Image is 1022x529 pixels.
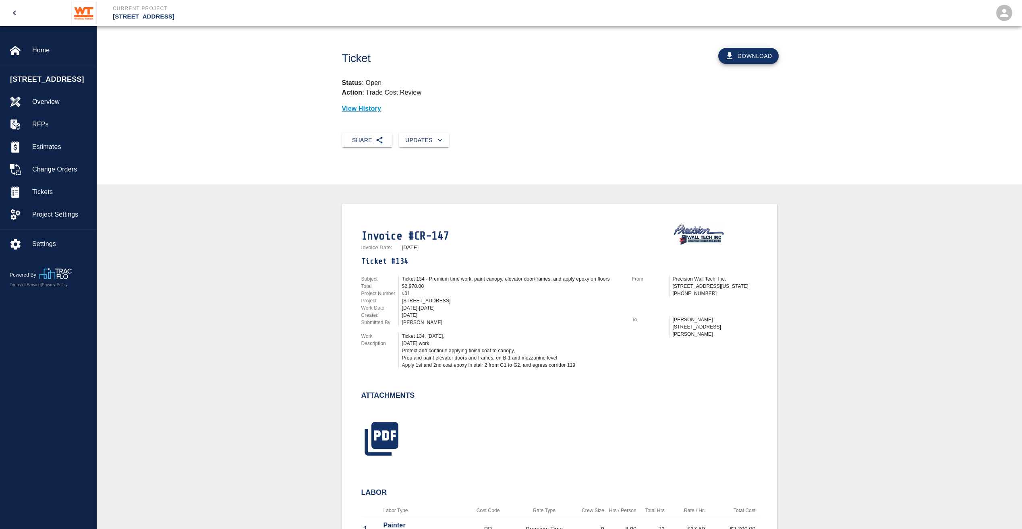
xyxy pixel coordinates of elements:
strong: Status [342,79,362,86]
span: Project Settings [32,210,90,219]
h1: Ticket #134 [361,256,622,266]
p: [STREET_ADDRESS] [113,12,555,21]
p: Total [361,283,398,290]
p: [STREET_ADDRESS][US_STATE] [673,283,758,290]
span: Home [32,45,90,55]
button: open drawer [5,3,24,23]
p: Submitted By [361,319,398,326]
p: From [632,275,669,283]
span: Tickets [32,187,90,197]
th: Hrs / Person [606,503,638,518]
button: Download [718,48,779,64]
span: Overview [32,97,90,107]
p: Work Date [361,304,398,312]
p: : Open [342,78,777,88]
p: Precision Wall Tech, Inc. [673,275,758,283]
div: [DATE] [402,312,622,319]
p: Created [361,312,398,319]
div: Ticket 134, [DATE], [DATE] work Protect and continue applying finish coat to canopy, Prep and pai... [402,333,622,369]
th: Total Hrs [638,503,667,518]
p: Current Project [113,5,555,12]
div: [PERSON_NAME] [402,319,622,326]
th: Rate / Hr. [667,503,707,518]
p: Work Description [361,333,398,347]
p: : Trade Cost Review [342,89,422,96]
button: Share [342,133,392,148]
th: Cost Code [466,503,511,518]
button: Updates [399,133,449,148]
h1: Ticket [342,52,593,65]
img: Whiting-Turner [71,2,97,24]
h2: Labor [361,488,758,497]
p: Powered By [10,271,39,279]
p: Project [361,297,398,304]
div: #01 [402,290,622,297]
th: Rate Type [510,503,578,518]
th: Crew Size [578,503,606,518]
p: Invoice Date: [361,245,399,250]
p: [PHONE_NUMBER] [673,290,758,297]
a: Terms of Service [10,283,41,287]
img: Precision Wall Tech, Inc. [672,223,726,246]
span: Change Orders [32,165,90,174]
th: Total Cost [707,503,758,518]
span: | [41,283,42,287]
p: [STREET_ADDRESS][PERSON_NAME] [673,323,758,338]
span: Settings [32,239,90,249]
p: Subject [361,275,398,283]
p: [DATE] [402,245,419,250]
span: Estimates [32,142,90,152]
p: View History [342,104,777,114]
div: Ticket 134 - Premium time work, paint canopy, elevator door/frames, and apply epoxy on floors [402,275,622,283]
p: Project Number [361,290,398,297]
div: $2,970.00 [402,283,622,290]
p: To [632,316,669,323]
iframe: Chat Widget [982,490,1022,529]
span: [STREET_ADDRESS] [10,74,92,85]
h2: Attachments [361,391,415,400]
a: Privacy Policy [42,283,68,287]
th: Labor Type [381,503,466,518]
p: [PERSON_NAME] [673,316,758,323]
div: [STREET_ADDRESS] [402,297,622,304]
img: TracFlo [39,268,72,279]
div: [DATE]-[DATE] [402,304,622,312]
span: RFPs [32,120,90,129]
h1: Invoice #CR-147 [361,229,622,243]
strong: Action [342,89,363,96]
